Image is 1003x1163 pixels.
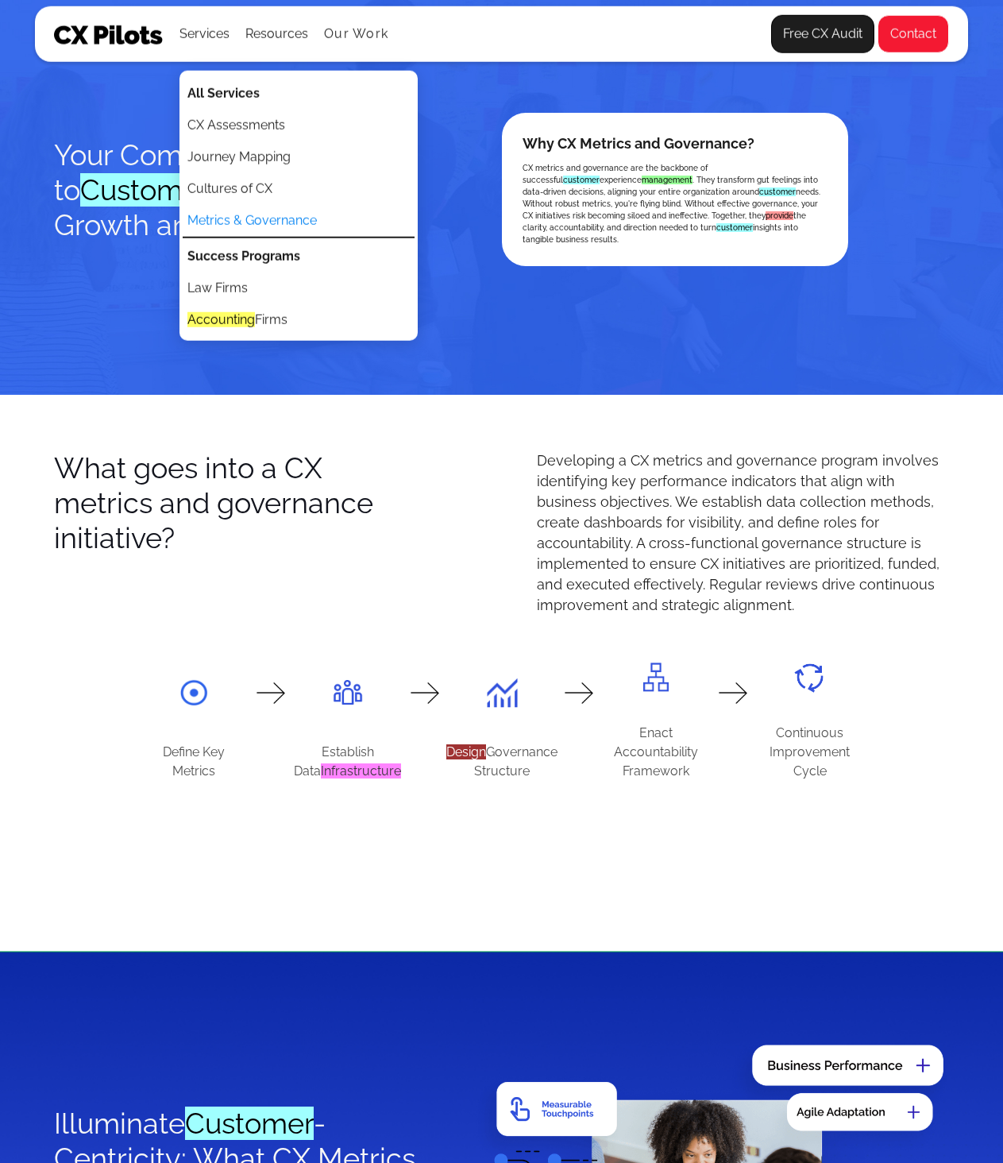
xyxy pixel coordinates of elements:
[163,743,225,781] div: Define Key Metrics
[716,223,753,232] font: customer
[183,273,252,305] a: Law Firms
[183,206,321,238] a: Metrics & Governance
[54,450,380,555] div: What goes into a CX metrics and governance initiative?
[445,743,559,781] div: Governance Structure
[523,162,827,245] div: CX metrics and governance are the backbone of successful experience . They transform gut feelings...
[183,238,304,273] a: Success Programs
[759,187,796,196] font: customer
[179,71,418,341] nav: Services
[187,249,300,264] strong: Success Programs
[54,137,380,242] div: Your Compass to -Driven Growth and Success
[179,23,230,45] div: Services
[537,450,950,616] div: Developing a CX metrics and governance program involves identifying key performance indicators th...
[245,23,308,45] div: Resources
[446,744,486,759] font: Design
[599,724,713,781] div: Enact Accountability Framework
[183,142,295,174] a: Journey Mapping
[245,7,308,61] div: Resources
[321,763,401,779] font: Infrastructure
[291,743,405,781] div: Establish Data
[183,174,276,206] a: Cultures of CX
[642,176,692,184] font: management
[179,7,230,61] div: Services
[80,173,209,207] font: Customer
[523,133,827,154] div: Why CX Metrics and Governance?
[183,110,289,142] a: CX Assessments
[753,724,867,781] div: Continuous Improvement Cycle
[766,211,793,220] font: provide
[183,305,291,337] a: AccountingFirms
[187,312,255,327] font: Accounting
[187,86,260,101] strong: All Services
[878,15,949,53] a: Contact
[563,176,600,184] font: customer
[771,15,874,53] a: Free CX Audit
[324,27,388,41] a: Our Work
[183,75,264,110] a: All Services
[185,1107,314,1140] font: Customer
